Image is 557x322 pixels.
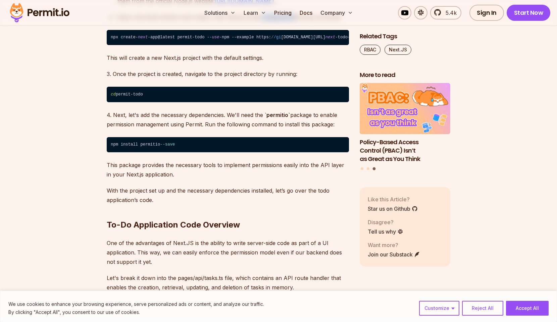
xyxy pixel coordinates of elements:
p: 3. Once the project is created, navigate to the project directory by running: [107,69,349,79]
button: Reject All [462,301,503,316]
p: Want more? [368,241,420,249]
span: 5.4k [442,9,457,17]
p: 4. Next, let's add the necessary dependencies. We'll need the ` package to enable permission mana... [107,110,349,129]
span: cd [111,92,116,97]
span: //gi [271,35,281,40]
li: 3 of 3 [360,83,450,163]
button: Go to slide 1 [361,167,363,170]
button: Go to slide 2 [367,167,369,170]
code: npx create- -app@latest permit-todo -- -npm --example https: [DOMAIN_NAME][URL] -todo-starter -tu... [107,30,349,45]
p: This package provides the necessary tools to implement permissions easily into the API layer in y... [107,160,349,179]
img: Permit logo [7,1,72,24]
a: Policy-Based Access Control (PBAC) Isn’t as Great as You ThinkPolicy-Based Access Control (PBAC) ... [360,83,450,163]
a: Pricing [271,6,294,19]
p: One of the advantages of Next.JS is the ability to write server-side code as part of a UI applica... [107,238,349,267]
button: Go to slide 3 [372,167,375,170]
p: We use cookies to enhance your browsing experience, serve personalized ads or content, and analyz... [8,300,264,308]
a: 5.4k [430,6,461,19]
strong: permitio` [266,112,290,118]
code: npm install permitio [107,137,349,153]
button: Learn [241,6,269,19]
img: Policy-Based Access Control (PBAC) Isn’t as Great as You Think [360,83,450,134]
h2: Related Tags [360,32,450,41]
h3: Policy-Based Access Control (PBAC) Isn’t as Great as You Think [360,138,450,163]
span: next [325,35,335,40]
p: By clicking "Accept All", you consent to our use of cookies. [8,308,264,316]
button: Solutions [202,6,238,19]
button: Accept All [506,301,549,316]
button: Customize [419,301,459,316]
span: --save [160,142,175,147]
a: Tell us why [368,228,403,236]
a: Sign In [469,5,504,21]
h2: To-Do Application Code Overview [107,193,349,230]
a: RBAC [360,45,381,55]
div: Posts [360,83,450,171]
h2: More to read [360,71,450,79]
a: Docs [297,6,315,19]
p: Disagree? [368,218,403,226]
button: Company [318,6,356,19]
code: permit-todo [107,87,349,102]
span: next [138,35,148,40]
p: Like this Article? [368,195,418,203]
p: With the project set up and the necessary dependencies installed, let’s go over the todo applicat... [107,186,349,205]
p: This will create a new Next.js project with the default settings. [107,53,349,63]
a: Next.JS [385,45,411,55]
a: Join our Substack [368,250,420,258]
p: Let's break it down into the pages/api/tasks.ts file, which contains an API route handler that en... [107,273,349,292]
span: use [212,35,219,40]
a: Start Now [507,5,551,21]
a: Star us on Github [368,205,418,213]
